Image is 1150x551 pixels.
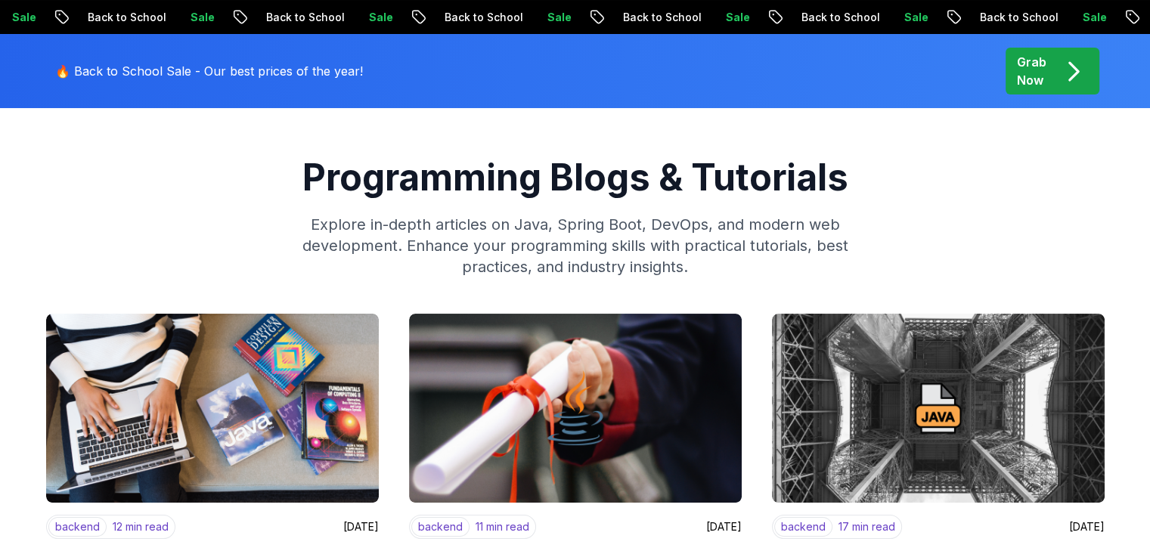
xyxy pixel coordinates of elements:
p: [DATE] [706,519,742,534]
img: image [772,314,1105,503]
p: Back to School [429,10,532,25]
p: backend [48,517,107,537]
p: Back to School [72,10,175,25]
p: Explore in-depth articles on Java, Spring Boot, DevOps, and modern web development. Enhance your ... [285,214,866,277]
p: backend [774,517,832,537]
p: backend [411,517,470,537]
h1: Programming Blogs & Tutorials [46,159,1105,196]
p: Back to School [964,10,1067,25]
p: Back to School [250,10,353,25]
p: 🔥 Back to School Sale - Our best prices of the year! [55,62,363,80]
img: image [46,314,379,503]
p: Sale [353,10,401,25]
img: image [409,314,742,503]
p: Back to School [786,10,888,25]
p: 11 min read [476,519,529,534]
p: Sale [710,10,758,25]
p: Sale [1067,10,1115,25]
p: Sale [888,10,937,25]
p: [DATE] [343,519,379,534]
p: 12 min read [113,519,169,534]
p: Back to School [607,10,710,25]
p: Sale [175,10,223,25]
p: Sale [532,10,580,25]
p: [DATE] [1069,519,1105,534]
p: Grab Now [1017,53,1046,89]
p: 17 min read [838,519,895,534]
